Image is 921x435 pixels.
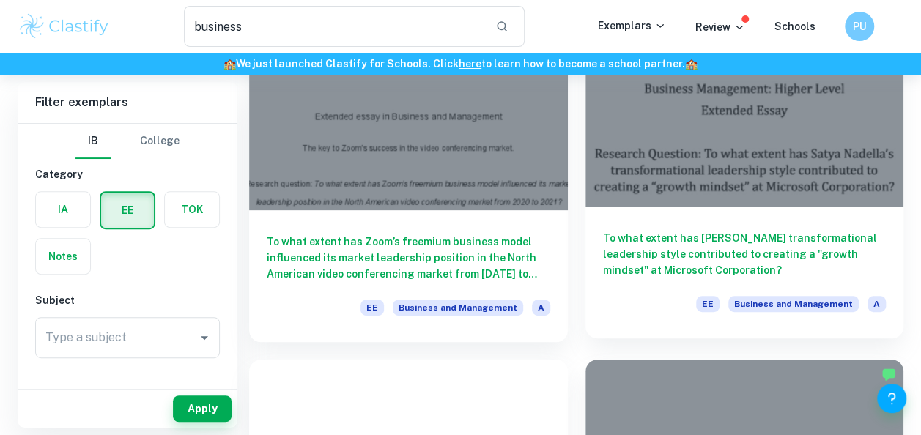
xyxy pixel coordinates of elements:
[18,82,237,123] h6: Filter exemplars
[140,124,180,159] button: College
[851,18,868,34] h6: PU
[532,300,550,316] span: A
[267,234,550,282] h6: To what extent has Zoom’s freemium business model influenced its market leadership position in th...
[695,19,745,35] p: Review
[360,300,384,316] span: EE
[685,58,698,70] span: 🏫
[696,296,720,312] span: EE
[36,239,90,274] button: Notes
[598,18,666,34] p: Exemplars
[3,56,918,72] h6: We just launched Clastify for Schools. Click to learn how to become a school partner.
[223,58,236,70] span: 🏫
[868,296,886,312] span: A
[845,12,874,41] button: PU
[881,367,896,382] img: Marked
[75,124,111,159] button: IB
[36,192,90,227] button: IA
[184,6,484,47] input: Search for any exemplars...
[774,21,815,32] a: Schools
[173,395,232,422] button: Apply
[18,12,111,41] img: Clastify logo
[393,300,523,316] span: Business and Management
[75,124,180,159] div: Filter type choice
[728,296,859,312] span: Business and Management
[35,166,220,182] h6: Category
[194,327,215,348] button: Open
[877,384,906,413] button: Help and Feedback
[101,193,154,228] button: EE
[35,382,220,398] h6: Grade
[165,192,219,227] button: TOK
[603,230,887,278] h6: To what extent has [PERSON_NAME] transformational leadership style contributed to creating a "gro...
[35,292,220,308] h6: Subject
[459,58,481,70] a: here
